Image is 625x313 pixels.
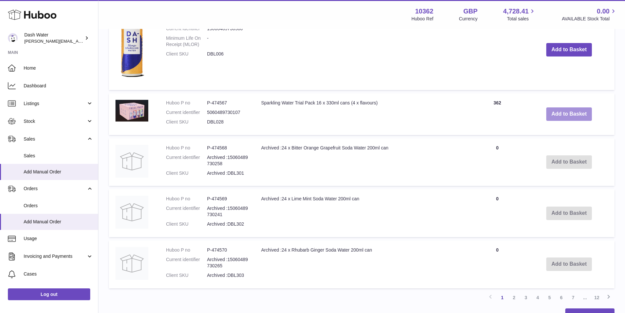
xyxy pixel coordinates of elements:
img: sophie@dash-water.com [8,33,18,43]
div: Dash Water [24,32,83,44]
a: 6 [555,292,567,303]
span: Orders [24,186,86,192]
dd: Archived :DBL302 [207,221,248,227]
td: Archived :24 x Lime Mint Soda Water 200ml can [255,189,471,237]
dd: P-474569 [207,196,248,202]
td: Sparkling Water Trial Pack 16 x 330ml cans (4 x flavours) [255,93,471,135]
dt: Client SKU [166,119,207,125]
a: 4,728.41 Total sales [503,7,536,22]
dd: Archived :15060489730265 [207,257,248,269]
a: 4 [532,292,544,303]
a: 7 [567,292,579,303]
div: Currency [459,16,478,22]
dd: - [207,35,248,48]
img: Archived :24 x Lime Mint Soda Water 200ml can [115,196,148,229]
dd: P-474570 [207,247,248,253]
dt: Huboo P no [166,247,207,253]
button: Add to Basket [546,43,592,56]
dt: Huboo P no [166,100,207,106]
dt: Current identifier [166,154,207,167]
td: 12x Mango Flavoured Sparkling Water 330ml can [255,10,471,90]
dd: Archived :15060489730258 [207,154,248,167]
dt: Huboo P no [166,196,207,202]
a: 2 [508,292,520,303]
span: AVAILABLE Stock Total [562,16,617,22]
dt: Client SKU [166,170,207,176]
span: Usage [24,235,93,242]
span: 0.00 [597,7,610,16]
span: Add Manual Order [24,219,93,225]
a: 3 [520,292,532,303]
a: 5 [544,292,555,303]
a: 1 [496,292,508,303]
span: Sales [24,136,86,142]
dt: Client SKU [166,51,207,57]
span: ... [579,292,591,303]
dd: 5060489730107 [207,109,248,116]
span: Add Manual Order [24,169,93,175]
dd: Archived :15060489730241 [207,205,248,218]
td: 362 [471,93,524,135]
dd: P-474567 [207,100,248,106]
a: 12 [591,292,603,303]
a: 0.00 AVAILABLE Stock Total [562,7,617,22]
strong: 10362 [415,7,433,16]
img: Archived :24 x Rhubarb Ginger Soda Water 200ml can [115,247,148,280]
span: Home [24,65,93,71]
img: 12x Mango Flavoured Sparkling Water 330ml can [115,16,148,82]
a: Log out [8,288,90,300]
span: Orders [24,203,93,209]
strong: GBP [463,7,477,16]
img: Sparkling Water Trial Pack 16 x 330ml cans (4 x flavours) [115,100,148,122]
span: 4,728.41 [503,7,529,16]
td: 0 [471,189,524,237]
dd: Archived :DBL303 [207,272,248,279]
dt: Minimum Life On Receipt (MLOR) [166,35,207,48]
dd: P-474568 [207,145,248,151]
td: Archived :24 x Bitter Orange Grapefruit Soda Water 200ml can [255,138,471,186]
button: Add to Basket [546,107,592,121]
span: Stock [24,118,86,124]
div: Huboo Ref [411,16,433,22]
span: Cases [24,271,93,277]
span: Dashboard [24,83,93,89]
dt: Client SKU [166,221,207,227]
dd: DBL028 [207,119,248,125]
dt: Client SKU [166,272,207,279]
dd: Archived :DBL301 [207,170,248,176]
td: Archived :24 x Rhubarb Ginger Soda Water 200ml can [255,240,471,288]
td: 0 [471,138,524,186]
span: Sales [24,153,93,159]
dt: Current identifier [166,257,207,269]
dt: Huboo P no [166,145,207,151]
span: [PERSON_NAME][EMAIL_ADDRESS][DOMAIN_NAME] [24,38,132,44]
span: Total sales [507,16,536,22]
td: 136 [471,10,524,90]
td: 0 [471,240,524,288]
dt: Current identifier [166,109,207,116]
dt: Current identifier [166,205,207,218]
img: Archived :24 x Bitter Orange Grapefruit Soda Water 200ml can [115,145,148,178]
span: Invoicing and Payments [24,253,86,259]
span: Listings [24,101,86,107]
dd: DBL006 [207,51,248,57]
